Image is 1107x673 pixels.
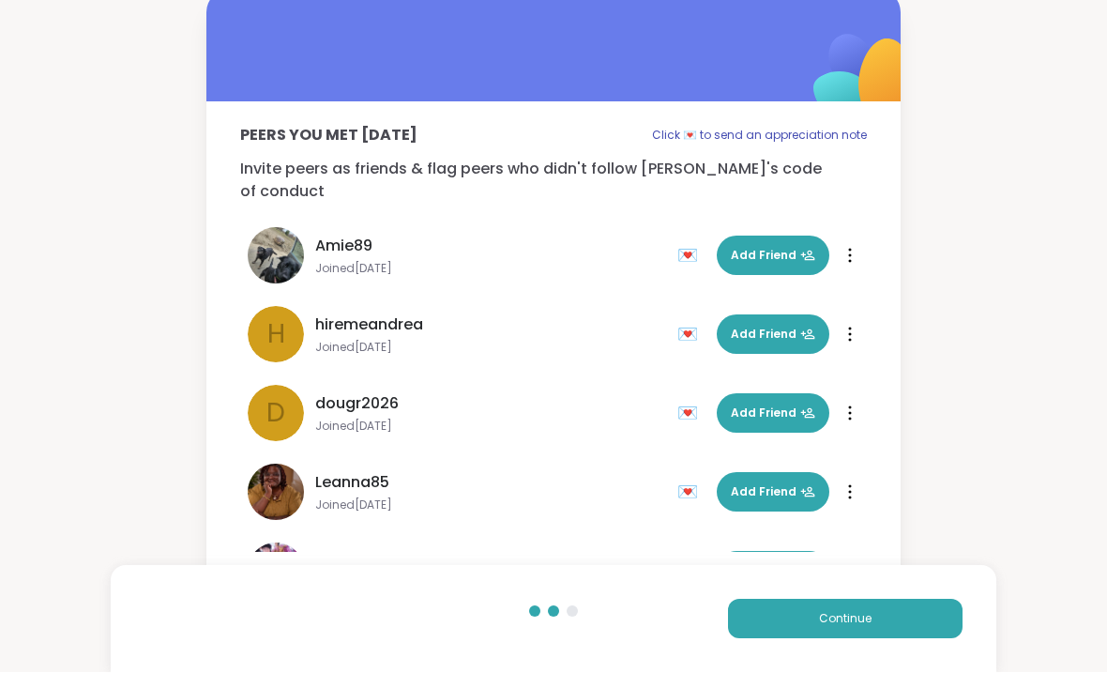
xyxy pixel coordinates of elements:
[315,262,666,277] span: Joined [DATE]
[315,314,423,337] span: hiremeandrea
[248,228,304,284] img: Amie89
[652,125,867,147] p: Click 💌 to send an appreciation note
[717,473,829,512] button: Add Friend
[315,551,386,574] span: Recovery
[315,420,666,435] span: Joined [DATE]
[728,600,963,639] button: Continue
[677,399,705,429] div: 💌
[266,394,285,434] span: d
[731,327,815,344] span: Add Friend
[677,478,705,508] div: 💌
[731,405,815,422] span: Add Friend
[315,393,399,416] span: dougr2026
[248,465,304,521] img: Leanna85
[315,472,389,495] span: Leanna85
[677,241,705,271] div: 💌
[731,484,815,501] span: Add Friend
[267,315,285,355] span: h
[240,159,867,204] p: Invite peers as friends & flag peers who didn't follow [PERSON_NAME]'s code of conduct
[248,543,304,600] img: Recovery
[315,498,666,513] span: Joined [DATE]
[240,125,417,147] p: Peers you met [DATE]
[315,236,372,258] span: Amie89
[717,394,829,434] button: Add Friend
[315,341,666,356] span: Joined [DATE]
[717,552,829,591] button: Cancel Invite
[717,315,829,355] button: Add Friend
[731,248,815,265] span: Add Friend
[717,237,829,276] button: Add Friend
[677,320,705,350] div: 💌
[819,611,872,628] span: Continue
